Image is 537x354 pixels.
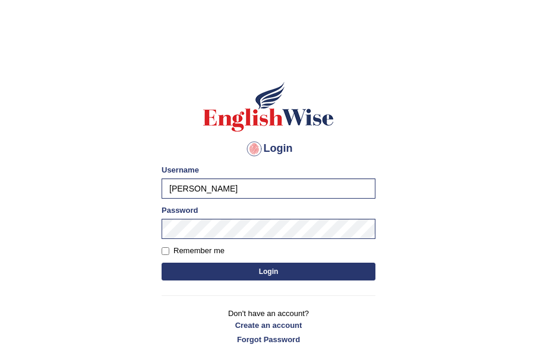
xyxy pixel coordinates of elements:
input: Remember me [162,247,169,255]
button: Login [162,263,375,280]
label: Username [162,164,199,176]
label: Password [162,205,198,216]
p: Don't have an account? [162,308,375,345]
img: Logo of English Wise sign in for intelligent practice with AI [201,80,336,133]
label: Remember me [162,245,225,257]
a: Forgot Password [162,334,375,345]
h4: Login [162,139,375,158]
a: Create an account [162,320,375,331]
